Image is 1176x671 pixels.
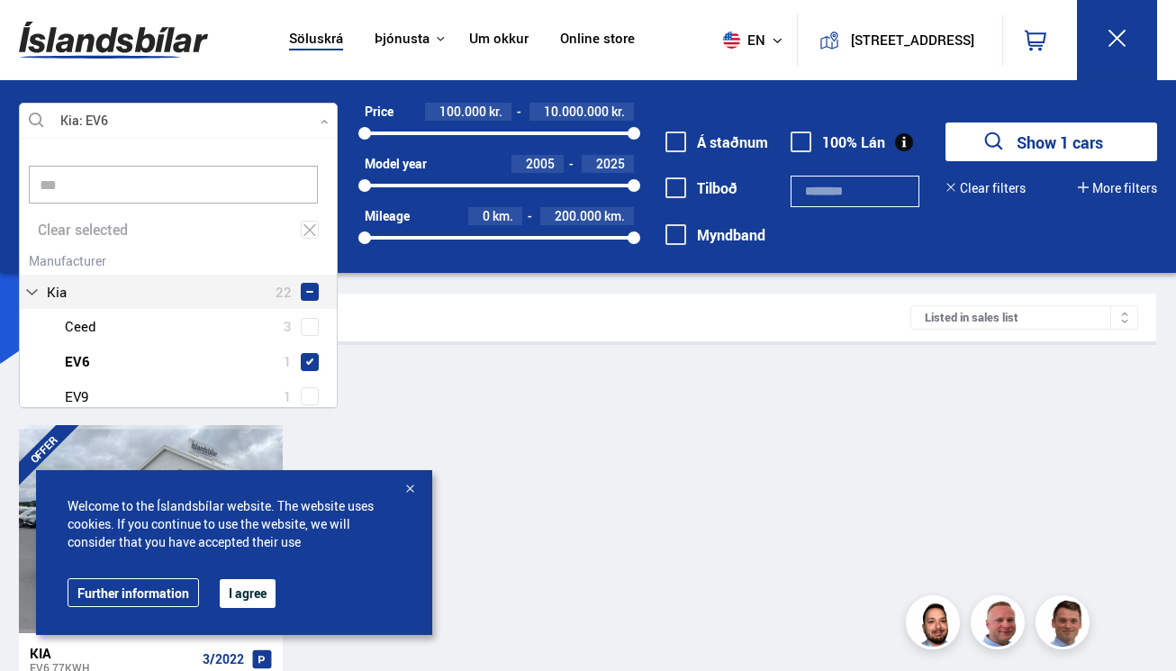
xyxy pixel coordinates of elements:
label: Á staðnum [665,134,768,150]
label: Tilboð [665,180,737,196]
span: 1 [284,384,292,410]
img: siFngHWaQ9KaOqBr.png [973,598,1027,652]
img: nhp88E3Fdnt1Opn2.png [909,598,963,652]
span: kr. [611,104,625,119]
a: Söluskrá [289,31,343,50]
button: Þjónusta [375,31,430,48]
div: Price [365,104,394,119]
span: 2025 [596,155,625,172]
div: Kia [30,645,195,661]
button: [STREET_ADDRESS] [846,32,979,48]
button: More filters [1078,181,1157,195]
span: 100.000 [439,103,486,120]
button: Show 1 cars [945,122,1157,161]
div: Mileage [365,209,410,223]
label: Myndband [665,227,765,243]
span: en [716,32,761,49]
span: 3/2022 [203,652,244,666]
img: svg+xml;base64,PHN2ZyB4bWxucz0iaHR0cDovL3d3dy53My5vcmcvMjAwMC9zdmciIHdpZHRoPSI1MTIiIGhlaWdodD0iNT... [723,32,740,49]
span: 200.000 [555,207,602,224]
button: en [716,14,797,67]
button: I agree [220,579,276,608]
img: G0Ugv5HjCgRt.svg [19,11,208,69]
span: Kia [47,279,67,305]
div: Clear selected [20,213,337,248]
div: Listed in sales list [910,305,1139,330]
span: Welcome to the Íslandsbílar website. The website uses cookies. If you continue to use the website... [68,497,401,551]
button: Open LiveChat chat widget [14,7,68,61]
div: Search results 1 cars [37,308,910,327]
label: 100% Lán [791,134,885,150]
span: 10.000.000 [544,103,609,120]
a: [STREET_ADDRESS] [808,14,991,66]
span: 3 [284,313,292,340]
span: km. [604,209,625,223]
a: Um okkur [469,31,529,50]
button: Clear filters [945,181,1026,195]
span: 2005 [526,155,555,172]
img: FbJEzSuNWCJXmdc-.webp [1038,598,1092,652]
span: 22 [276,279,292,305]
div: Model year [365,157,427,171]
a: Online store [560,31,635,50]
span: kr. [489,104,502,119]
span: 1 [284,349,292,375]
span: 0 [483,207,490,224]
span: km. [493,209,513,223]
a: Further information [68,578,199,607]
